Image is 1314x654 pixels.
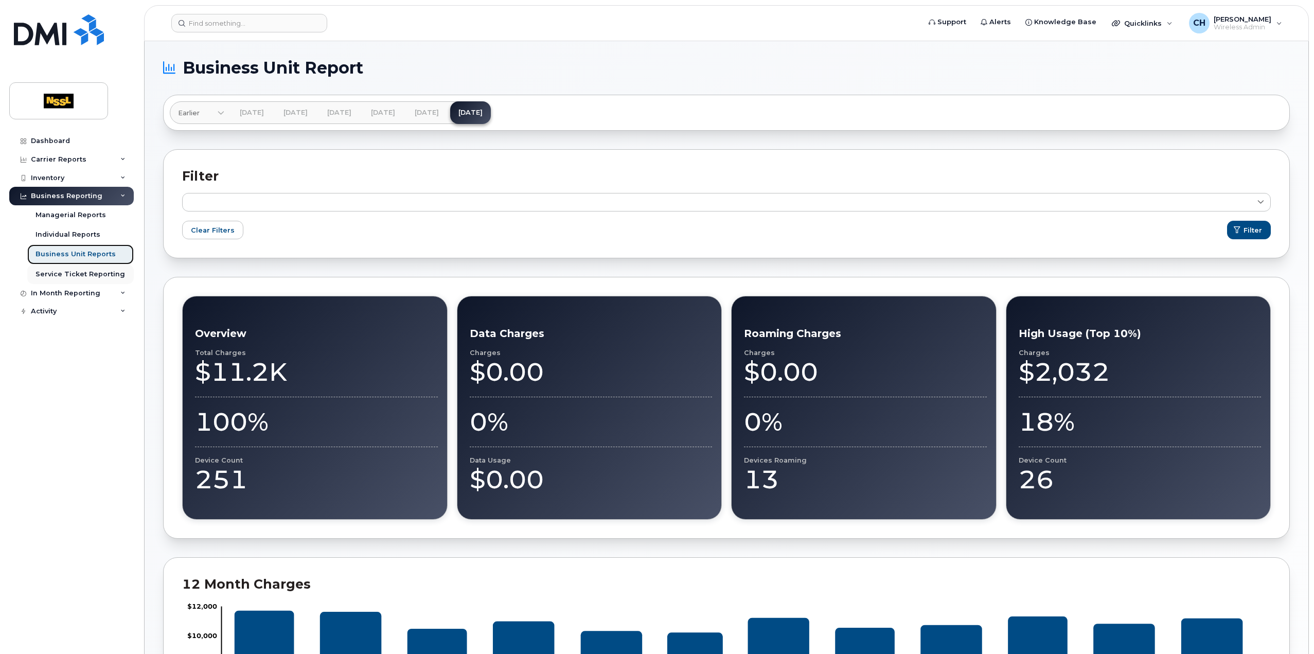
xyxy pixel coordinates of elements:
div: Device Count [1019,456,1262,464]
h3: High Usage (Top 10%) [1019,327,1262,340]
div: $11.2K [195,357,438,387]
button: Filter [1227,221,1271,239]
span: Filter [1244,225,1262,235]
div: Device Count [195,456,438,464]
div: Total Charges [195,349,438,357]
div: Charges [470,349,713,357]
div: 251 [195,464,438,495]
div: 18% [1019,406,1262,437]
div: 0% [470,406,713,437]
a: [DATE] [319,101,360,124]
div: 100% [195,406,438,437]
h3: Overview [195,327,438,340]
a: [DATE] [406,101,447,124]
tspan: $12,000 [187,602,217,610]
a: [DATE] [275,101,316,124]
div: $0.00 [744,357,987,387]
div: $0.00 [470,357,713,387]
div: 13 [744,464,987,495]
div: Devices Roaming [744,456,987,464]
div: Charges [1019,349,1262,357]
span: Earlier [178,108,200,118]
tspan: $10,000 [187,632,217,640]
div: $0.00 [470,464,713,495]
h2: 12 Month Charges [182,576,1271,592]
div: 0% [744,406,987,437]
span: Clear Filters [191,225,235,235]
a: [DATE] [450,101,491,124]
h2: Filter [182,168,1271,184]
a: [DATE] [363,101,403,124]
span: Business Unit Report [183,60,363,76]
a: [DATE] [232,101,272,124]
button: Clear Filters [182,221,243,239]
div: $2,032 [1019,357,1262,387]
div: 26 [1019,464,1262,495]
h3: Roaming Charges [744,327,987,340]
div: Data Usage [470,456,713,464]
h3: Data Charges [470,327,713,340]
a: Earlier [170,101,224,124]
div: Charges [744,349,987,357]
